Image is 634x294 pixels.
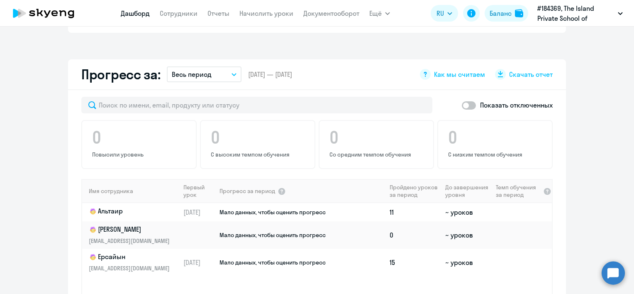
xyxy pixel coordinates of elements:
[442,179,492,203] th: До завершения уровня
[89,225,97,234] img: child
[219,208,326,216] span: Мало данных, чтобы оценить прогресс
[89,225,174,235] p: [PERSON_NAME]
[89,206,174,216] p: Альтаир
[167,66,241,82] button: Весь период
[89,207,97,216] img: child
[442,249,492,276] td: ~ уроков
[537,3,614,23] p: #184369, The Island Private School of Limassol Ltd
[219,231,326,239] span: Мало данных, чтобы оценить прогресс
[386,179,442,203] th: Пройдено уроков за период
[89,252,180,273] a: childЕрсайын[EMAIL_ADDRESS][DOMAIN_NAME]
[180,249,219,276] td: [DATE]
[219,187,275,195] span: Прогресс за период
[509,70,553,79] span: Скачать отчет
[248,70,292,79] span: [DATE] — [DATE]
[89,264,174,273] p: [EMAIL_ADDRESS][DOMAIN_NAME]
[369,8,382,18] span: Ещё
[431,5,458,22] button: RU
[89,225,180,245] a: child[PERSON_NAME][EMAIL_ADDRESS][DOMAIN_NAME]
[369,5,390,22] button: Ещё
[239,9,293,17] a: Начислить уроки
[533,3,627,23] button: #184369, The Island Private School of Limassol Ltd
[386,203,442,221] td: 11
[386,249,442,276] td: 15
[434,70,485,79] span: Как мы считаем
[89,253,97,261] img: child
[490,8,512,18] div: Баланс
[180,179,219,203] th: Первый урок
[89,236,174,245] p: [EMAIL_ADDRESS][DOMAIN_NAME]
[207,9,229,17] a: Отчеты
[303,9,359,17] a: Документооборот
[121,9,150,17] a: Дашборд
[81,97,432,113] input: Поиск по имени, email, продукту или статусу
[219,259,326,266] span: Мало данных, чтобы оценить прогресс
[436,8,444,18] span: RU
[442,221,492,249] td: ~ уроков
[480,100,553,110] p: Показать отключенных
[160,9,198,17] a: Сотрудники
[89,252,174,262] p: Ерсайын
[442,203,492,221] td: ~ уроков
[82,179,180,203] th: Имя сотрудника
[89,206,180,218] a: childАльтаир
[485,5,528,22] button: Балансbalance
[515,9,523,17] img: balance
[81,66,160,83] h2: Прогресс за:
[172,69,212,79] p: Весь период
[496,184,541,198] span: Темп обучения за период
[180,203,219,221] td: [DATE]
[386,221,442,249] td: 0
